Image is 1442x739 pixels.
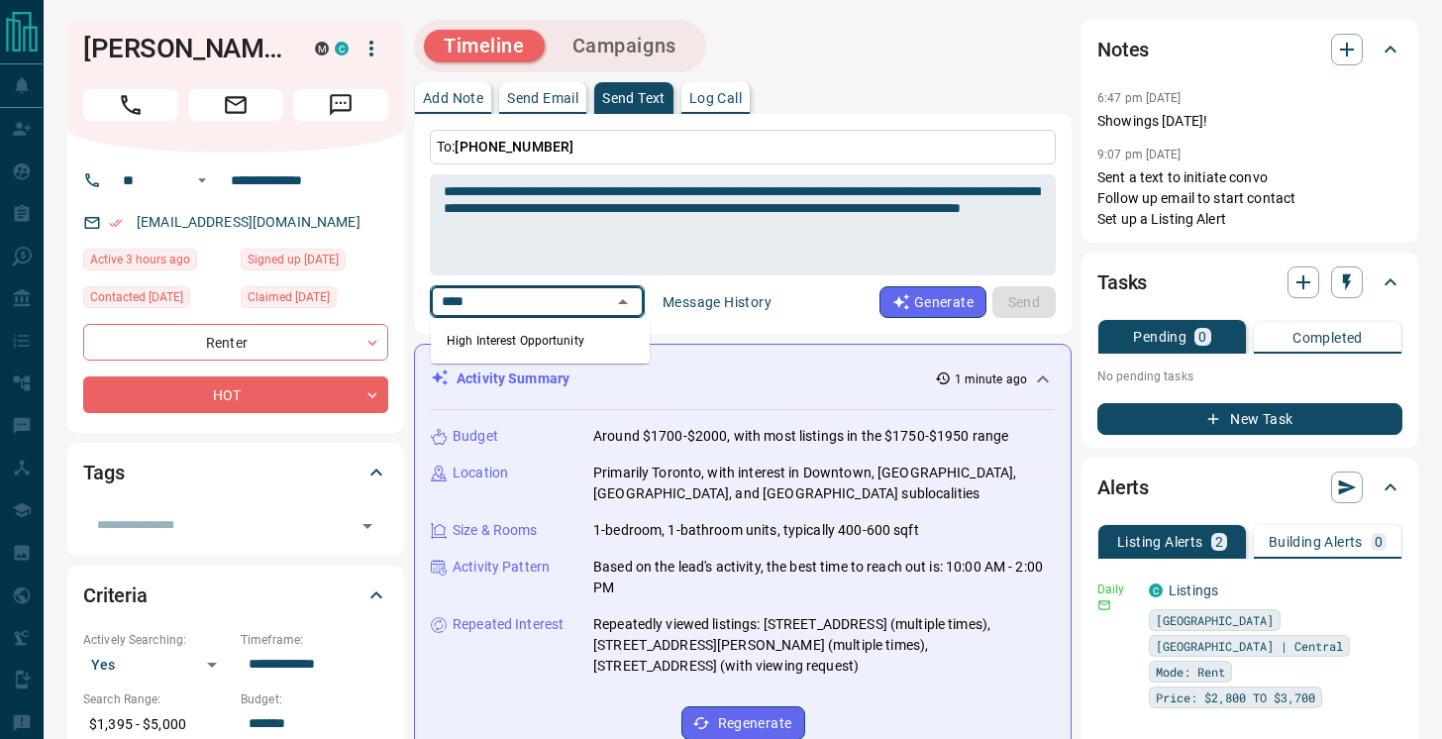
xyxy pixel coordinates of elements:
p: Based on the lead's activity, the best time to reach out is: 10:00 AM - 2:00 PM [593,557,1055,598]
h2: Notes [1097,34,1149,65]
li: High Interest Opportunity [431,326,650,356]
span: Mode: Rent [1156,662,1225,682]
p: Add Note [423,91,483,105]
div: Sun Oct 12 2025 [83,249,231,276]
p: Actively Searching: [83,631,231,649]
span: Email [188,89,283,121]
p: To: [430,130,1056,164]
button: Timeline [424,30,545,62]
h2: Criteria [83,580,148,611]
div: HOT [83,376,388,413]
p: Repeatedly viewed listings: [STREET_ADDRESS] (multiple times), [STREET_ADDRESS][PERSON_NAME] (mul... [593,614,1055,677]
span: Call [83,89,178,121]
button: Open [190,168,214,192]
a: [EMAIL_ADDRESS][DOMAIN_NAME] [137,214,360,230]
a: Listings [1169,582,1218,598]
h2: Alerts [1097,472,1149,503]
p: Completed [1292,331,1363,345]
svg: Email [1097,598,1111,612]
div: Activity Summary1 minute ago [431,361,1055,397]
p: 0 [1198,330,1206,344]
button: Message History [651,286,783,318]
span: Claimed [DATE] [248,287,330,307]
p: Daily [1097,581,1137,598]
div: Notes [1097,26,1402,73]
h1: [PERSON_NAME] [83,33,285,64]
span: Price: $2,800 TO $3,700 [1156,687,1315,707]
p: Repeated Interest [453,614,564,635]
span: Active 3 hours ago [90,250,190,269]
p: Budget [453,426,498,447]
div: Tags [83,449,388,496]
p: Primarily Toronto, with interest in Downtown, [GEOGRAPHIC_DATA], [GEOGRAPHIC_DATA], and [GEOGRAPH... [593,463,1055,504]
span: Message [293,89,388,121]
span: [GEOGRAPHIC_DATA] | Central [1156,636,1343,656]
span: [PHONE_NUMBER] [455,139,573,155]
p: Showings [DATE]! [1097,111,1402,132]
p: Send Email [507,91,578,105]
p: 1-bedroom, 1-bathroom units, typically 400-600 sqft [593,520,919,541]
p: Budget: [241,690,388,708]
div: condos.ca [1149,583,1163,597]
svg: Email Verified [109,216,123,230]
h2: Tags [83,457,124,488]
p: No pending tasks [1097,362,1402,391]
button: Open [354,512,381,540]
p: Pending [1133,330,1186,344]
div: Alerts [1097,464,1402,511]
div: Yes [83,649,231,681]
h2: Tasks [1097,266,1147,298]
p: Log Call [689,91,742,105]
button: Campaigns [553,30,696,62]
p: Send Text [602,91,666,105]
span: [GEOGRAPHIC_DATA] [1156,610,1274,630]
p: 6:47 pm [DATE] [1097,91,1182,105]
p: Sent a text to initiate convo Follow up email to start contact Set up a Listing Alert [1097,167,1402,230]
div: Criteria [83,572,388,619]
div: Wed Jun 18 2025 [241,249,388,276]
div: Tasks [1097,259,1402,306]
p: Listing Alerts [1117,535,1203,549]
div: Mon Oct 06 2025 [83,286,231,314]
span: Contacted [DATE] [90,287,183,307]
button: Close [609,288,637,316]
p: Timeframe: [241,631,388,649]
p: Location [453,463,508,483]
button: New Task [1097,403,1402,435]
div: Renter [83,324,388,361]
button: Generate [879,286,986,318]
p: 1 minute ago [955,370,1027,388]
p: Activity Pattern [453,557,550,578]
p: 2 [1215,535,1223,549]
div: condos.ca [335,42,349,55]
p: Building Alerts [1269,535,1363,549]
p: 0 [1375,535,1383,549]
p: Activity Summary [457,369,569,389]
p: Size & Rooms [453,520,538,541]
div: mrloft.ca [315,42,329,55]
div: Wed Jun 18 2025 [241,286,388,314]
span: Signed up [DATE] [248,250,339,269]
p: Search Range: [83,690,231,708]
p: Around $1700-$2000, with most listings in the $1750-$1950 range [593,426,1008,447]
p: 9:07 pm [DATE] [1097,148,1182,161]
